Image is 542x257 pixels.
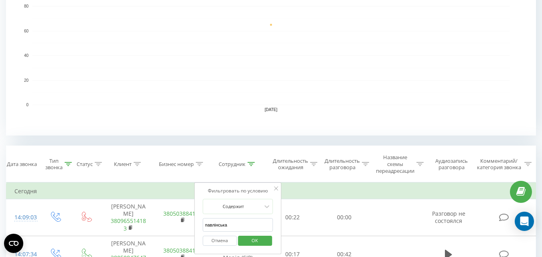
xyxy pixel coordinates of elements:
[163,210,202,217] a: 380503884113
[267,199,319,236] td: 00:22
[515,212,534,231] div: Open Intercom Messenger
[163,247,202,254] a: 380503884113
[26,103,28,107] text: 0
[319,199,370,236] td: 00:00
[203,236,237,246] button: Отмена
[24,78,29,83] text: 20
[111,217,146,232] a: 380965514183
[24,4,29,8] text: 80
[244,234,266,247] span: OK
[376,154,414,174] div: Название схемы переадресации
[203,187,273,195] div: Фильтровать по условию
[4,234,23,253] button: Open CMP widget
[24,29,29,33] text: 60
[431,158,472,171] div: Аудиозапись разговора
[159,161,194,168] div: Бизнес номер
[6,183,536,199] td: Сегодня
[77,161,93,168] div: Статус
[101,199,155,236] td: [PERSON_NAME]
[475,158,522,171] div: Комментарий/категория звонка
[7,161,37,168] div: Дата звонка
[14,210,31,225] div: 14:09:03
[325,158,360,171] div: Длительность разговора
[273,158,308,171] div: Длительность ожидания
[265,107,278,112] text: [DATE]
[203,218,273,232] input: Введите значение
[219,161,246,168] div: Сотрудник
[114,161,132,168] div: Клиент
[432,210,465,225] span: Разговор не состоялся
[24,53,29,58] text: 40
[238,236,272,246] button: OK
[45,158,63,171] div: Тип звонка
